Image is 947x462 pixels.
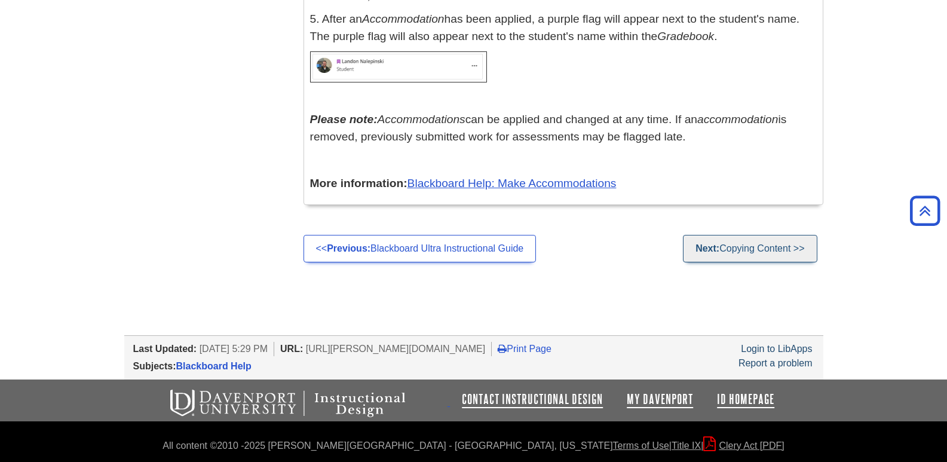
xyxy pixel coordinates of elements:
a: Clery Act [703,440,784,451]
img: Purple flag indicates a accommodation has been set [310,51,488,82]
em: Gradebook [657,30,714,42]
em: Please note: [310,113,378,126]
a: Report a problem [738,358,813,368]
a: Login to LibApps [741,344,812,354]
em: Accommodation [362,13,445,25]
a: Blackboard Help [176,361,252,371]
a: <<Previous:Blackboard Ultra Instructional Guide [304,235,537,262]
a: Title IX [672,440,701,451]
a: Next:Copying Content >> [683,235,817,262]
span: Subjects: [133,361,176,371]
strong: More information: [310,177,407,189]
img: Davenport University Instructional Design [161,388,448,418]
em: Accommodations [378,113,465,126]
a: Back to Top [906,203,944,219]
a: Terms of Use [613,440,669,451]
a: Contact Instructional Design [462,392,603,406]
span: URL: [280,344,303,354]
p: can be applied and changed at any time. If an is removed, previously submitted work for assessmen... [310,111,817,146]
span: Last Updated: [133,344,197,354]
i: Print Page [498,344,507,353]
a: My Davenport [627,392,693,406]
a: Blackboard Help: Make Accommodations [407,177,617,189]
a: ID Homepage [717,392,774,406]
p: 5. After an has been applied, a purple flag will appear next to the student's name. The purple fl... [310,11,817,45]
span: [DATE] 5:29 PM [200,344,268,354]
i: accommodation [697,113,778,126]
span: [URL][PERSON_NAME][DOMAIN_NAME] [306,344,486,354]
strong: Next: [695,243,719,253]
a: Print Page [498,344,551,354]
strong: Previous: [327,243,370,253]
